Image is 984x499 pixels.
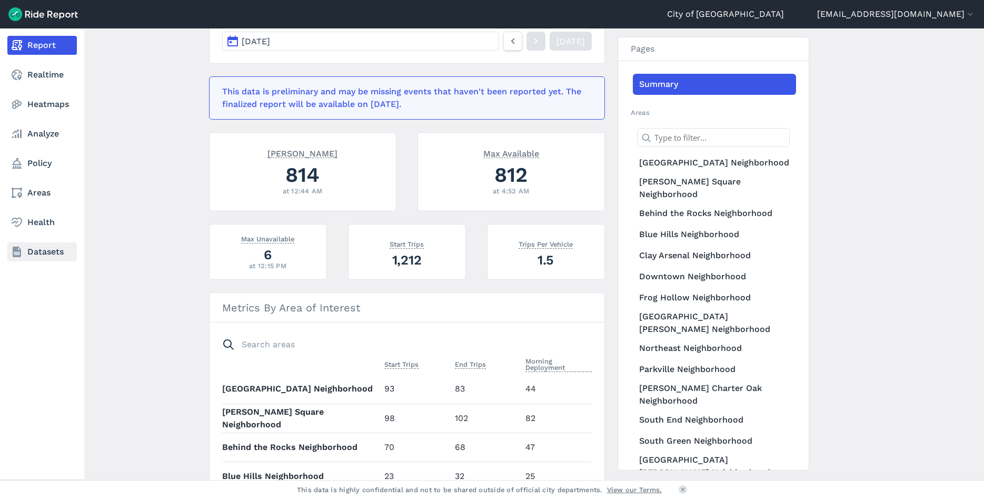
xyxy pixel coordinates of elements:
div: 1.5 [500,251,592,269]
a: South Green Neighborhood [633,430,796,452]
a: Analyze [7,124,77,143]
h3: Metrics By Area of Interest [210,293,604,322]
td: 47 [521,433,592,462]
span: Max Unavailable [241,233,294,243]
th: Blue Hills Neighborhood [222,462,380,491]
button: End Trips [455,358,486,371]
td: 83 [451,375,521,404]
a: [PERSON_NAME] Charter Oak Neighborhood [633,380,796,409]
a: Heatmaps [7,95,77,114]
td: 102 [451,404,521,433]
td: 68 [451,433,521,462]
div: at 12:15 PM [222,261,314,271]
div: 1,212 [361,251,453,269]
span: Max Available [483,148,539,158]
input: Search areas [216,335,585,354]
th: [PERSON_NAME] Square Neighborhood [222,404,380,433]
h2: Areas [631,107,796,118]
a: [GEOGRAPHIC_DATA][PERSON_NAME] Neighborhood [633,308,796,338]
span: Trips Per Vehicle [519,238,573,249]
div: 6 [222,246,314,264]
h3: Pages [618,37,809,61]
span: Morning Deployment [525,355,592,372]
div: at 12:44 AM [222,186,383,196]
img: Ride Report [8,7,78,21]
a: [GEOGRAPHIC_DATA][PERSON_NAME] Neighborhood [633,452,796,481]
a: View our Terms. [607,485,662,495]
td: 32 [451,462,521,491]
th: Behind the Rocks Neighborhood [222,433,380,462]
a: Northeast Neighborhood [633,338,796,359]
a: Health [7,213,77,232]
th: [GEOGRAPHIC_DATA] Neighborhood [222,375,380,404]
span: [PERSON_NAME] [267,148,337,158]
td: 44 [521,375,592,404]
td: 23 [380,462,451,491]
td: 82 [521,404,592,433]
td: 70 [380,433,451,462]
a: Datasets [7,242,77,261]
a: [GEOGRAPHIC_DATA] Neighborhood [633,152,796,173]
div: at 4:52 AM [431,186,592,196]
a: Summary [633,74,796,95]
a: Clay Arsenal Neighborhood [633,245,796,266]
a: Areas [7,183,77,202]
td: 93 [380,375,451,404]
button: [EMAIL_ADDRESS][DOMAIN_NAME] [817,8,976,21]
td: 98 [380,404,451,433]
a: City of [GEOGRAPHIC_DATA] [667,8,784,21]
span: Start Trips [390,238,424,249]
a: Blue Hills Neighborhood [633,224,796,245]
input: Type to filter... [637,128,790,147]
button: [DATE] [222,32,499,51]
a: Frog Hollow Neighborhood [633,287,796,308]
span: [DATE] [242,36,270,46]
a: South End Neighborhood [633,409,796,430]
button: Morning Deployment [525,355,592,374]
a: Downtown Neighborhood [633,266,796,287]
a: Parkville Neighborhood [633,359,796,380]
a: [DATE] [550,32,592,51]
span: Start Trips [384,358,419,369]
div: This data is preliminary and may be missing events that haven't been reported yet. The finalized ... [222,85,585,111]
td: 25 [521,462,592,491]
button: Start Trips [384,358,419,371]
a: [PERSON_NAME] Square Neighborhood [633,173,796,203]
div: 814 [222,160,383,189]
a: Report [7,36,77,55]
a: Policy [7,154,77,173]
div: 812 [431,160,592,189]
a: Realtime [7,65,77,84]
span: End Trips [455,358,486,369]
a: Behind the Rocks Neighborhood [633,203,796,224]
